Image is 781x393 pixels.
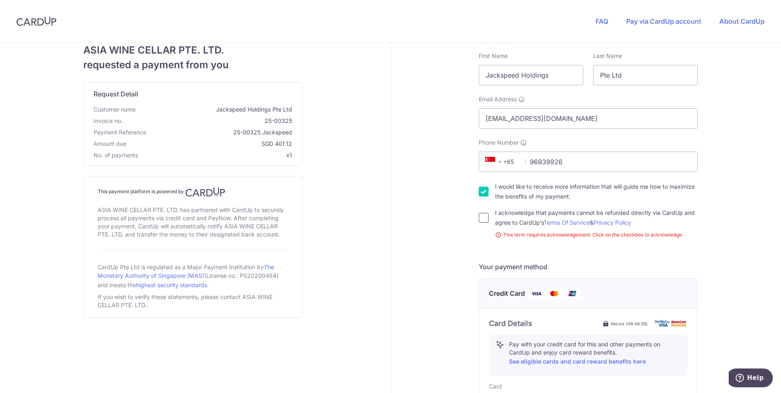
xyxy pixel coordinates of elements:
iframe: Opens a widget where you can find more information [729,368,773,389]
div: ASIA WINE CELLAR PTE. LTD. has partnered with CardUp to securely process all payments via credit ... [98,204,288,240]
input: Email address [479,108,698,129]
h5: Your payment method [479,262,698,272]
small: This term requires acknowledgement. Click on the checkbox to acknowledge. [495,231,698,239]
span: No. of payments [94,151,138,159]
span: Credit Card [489,288,525,299]
img: CardUp [16,16,56,26]
span: SGD 401.12 [129,140,292,148]
span: 25-00325 Jackspeed [150,128,292,136]
a: Pay via CardUp account [626,17,701,25]
span: ASIA WINE CELLAR PTE. LTD. [83,43,302,58]
label: Last Name [593,52,622,60]
span: Jackspeed Holdings Pte Ltd [139,105,292,114]
span: 25-00325 [126,117,292,125]
span: translation missing: en.request_detail [94,90,138,98]
img: CardUp [185,187,225,197]
a: See eligible cards and card reward benefits here [509,358,646,365]
span: Amount due [94,140,126,148]
div: CardUp Pte Ltd is regulated as a Major Payment Institution by (License no.: PS20200484) and meets... [98,260,288,291]
p: Pay with your credit card for this and other payments on CardUp and enjoy card reward benefits. [509,340,681,366]
img: card secure [655,320,687,327]
a: Terms Of Service [544,219,590,226]
input: Last name [593,65,698,85]
span: Customer name [94,105,136,114]
span: +65 [485,157,505,167]
a: About CardUp [719,17,765,25]
span: translation missing: en.payment_reference [94,129,146,136]
div: If you wish to verify these statements, please contact ASIA WINE CELLAR PTE. LTD.. [98,291,288,311]
span: x1 [286,152,292,159]
span: requested a payment from you [83,58,302,72]
a: Privacy Policy [594,219,631,226]
img: Mastercard [546,288,562,299]
a: FAQ [596,17,608,25]
span: Email Address [479,95,517,103]
h6: Card Details [489,319,532,328]
img: Visa [528,288,544,299]
a: highest security standards [136,281,207,288]
label: First Name [479,52,508,60]
label: I would like to receive more information that will guide me how to maximize the benefits of my pa... [495,182,698,201]
span: Phone Number [479,138,519,147]
span: +65 [483,157,520,167]
span: Secure 256-bit SSL [611,320,648,327]
h4: This payment platform is powered by [98,187,288,197]
img: Union Pay [564,288,580,299]
span: Invoice no. [94,117,123,125]
label: I acknowledge that payments cannot be refunded directly via CardUp and agree to CardUp’s & [495,208,698,228]
label: Card [489,382,502,391]
input: First name [479,65,583,85]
